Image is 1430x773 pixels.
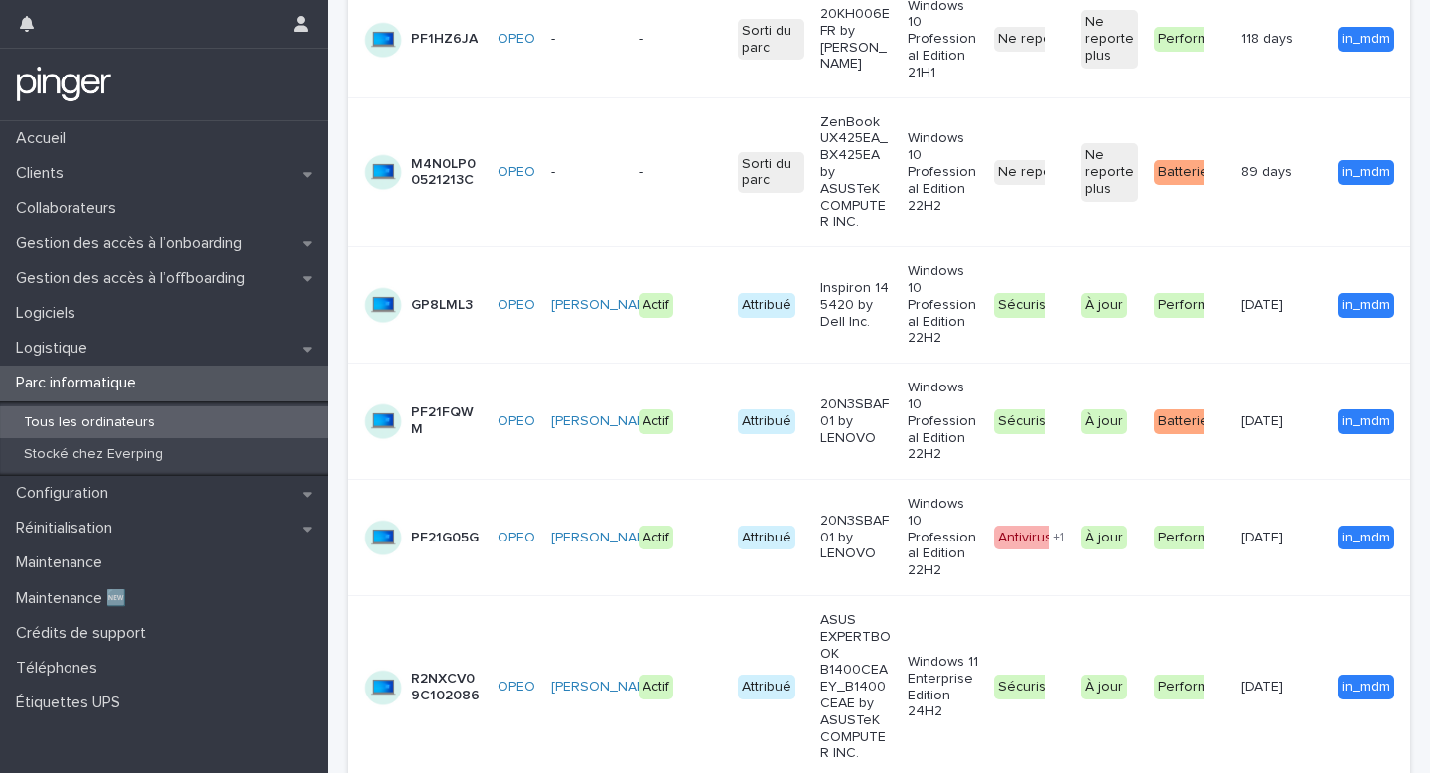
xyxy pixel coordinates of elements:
[1338,293,1394,318] div: in_mdm
[1338,526,1394,550] div: in_mdm
[8,164,79,183] p: Clients
[8,553,118,572] p: Maintenance
[1154,409,1213,434] div: Batterie
[8,484,124,503] p: Configuration
[738,526,795,550] div: Attribué
[498,679,535,696] a: OPEO
[1081,526,1127,550] div: À jour
[498,31,535,48] a: OPEO
[551,679,659,696] a: [PERSON_NAME]
[994,526,1056,550] div: Antivirus
[908,380,978,463] p: Windows 10 Professional Edition 22H2
[1241,526,1287,546] p: [DATE]
[8,446,179,463] p: Stocké chez Everping
[639,409,673,434] div: Actif
[551,530,659,546] a: [PERSON_NAME]
[1154,160,1213,185] div: Batterie
[820,396,891,446] p: 20N3SBAF01 by LENOVO
[8,519,128,538] p: Réinitialisation
[8,589,142,608] p: Maintenance 🆕
[994,409,1059,434] div: Sécurisé
[8,269,261,288] p: Gestion des accès à l’offboarding
[908,130,978,214] p: Windows 10 Professional Edition 22H2
[8,199,132,218] p: Collaborateurs
[8,659,113,678] p: Téléphones
[498,164,535,181] a: OPEO
[1241,675,1287,696] p: [DATE]
[1154,526,1232,550] div: Performant
[16,65,112,104] img: mTgBEunGTSyRkCgitkcU
[8,624,162,643] p: Crédits de support
[1241,160,1296,181] p: 89 days
[8,129,81,148] p: Accueil
[908,654,978,720] p: Windows 11 Enterprise Edition 24H2
[411,530,479,546] p: PF21G05G
[994,27,1103,52] div: Ne reporte plus
[8,234,258,253] p: Gestion des accès à l’onboarding
[820,513,891,562] p: 20N3SBAF01 by LENOVO
[1081,10,1138,68] div: Ne reporte plus
[820,612,891,762] p: ASUS EXPERTBOOK B1400CEAEY_B1400CEAE by ASUSTeK COMPUTER INC.
[1081,143,1138,201] div: Ne reporte plus
[639,675,673,699] div: Actif
[1154,675,1232,699] div: Performant
[1154,27,1232,52] div: Performant
[1053,532,1064,543] span: + 1
[1081,675,1127,699] div: À jour
[498,297,535,314] a: OPEO
[8,339,103,358] p: Logistique
[551,31,622,48] p: -
[498,413,535,430] a: OPEO
[994,293,1059,318] div: Sécurisé
[738,409,795,434] div: Attribué
[820,6,891,73] p: 20KH006EFR by [PERSON_NAME]
[820,114,891,232] p: ZenBook UX425EA_BX425EA by ASUSTeK COMPUTER INC.
[411,671,482,704] p: R2NXCV09C102086
[551,413,659,430] a: [PERSON_NAME]
[1338,160,1394,185] div: in_mdm
[8,414,171,431] p: Tous les ordinateurs
[551,297,659,314] a: [PERSON_NAME]
[908,496,978,579] p: Windows 10 Professional Edition 22H2
[738,675,795,699] div: Attribué
[8,374,152,392] p: Parc informatique
[1241,409,1287,430] p: [DATE]
[1241,293,1287,314] p: [DATE]
[908,263,978,347] p: Windows 10 Professional Edition 22H2
[8,694,136,712] p: Étiquettes UPS
[1338,27,1394,52] div: in_mdm
[498,530,535,546] a: OPEO
[1081,409,1127,434] div: À jour
[1338,675,1394,699] div: in_mdm
[639,526,673,550] div: Actif
[639,31,709,48] p: -
[639,293,673,318] div: Actif
[639,164,709,181] p: -
[1338,409,1394,434] div: in_mdm
[411,31,478,48] p: PF1HZ6JA
[411,297,473,314] p: GP8LML3
[551,164,622,181] p: -
[8,304,91,323] p: Logiciels
[411,404,482,438] p: PF21FQWM
[1154,293,1232,318] div: Performant
[994,675,1059,699] div: Sécurisé
[994,160,1103,185] div: Ne reporte plus
[738,19,804,61] div: Sorti du parc
[738,152,804,194] div: Sorti du parc
[1081,293,1127,318] div: À jour
[738,293,795,318] div: Attribué
[820,280,891,330] p: Inspiron 14 5420 by Dell Inc.
[411,156,482,190] p: M4N0LP00521213C
[1241,27,1297,48] p: 118 days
